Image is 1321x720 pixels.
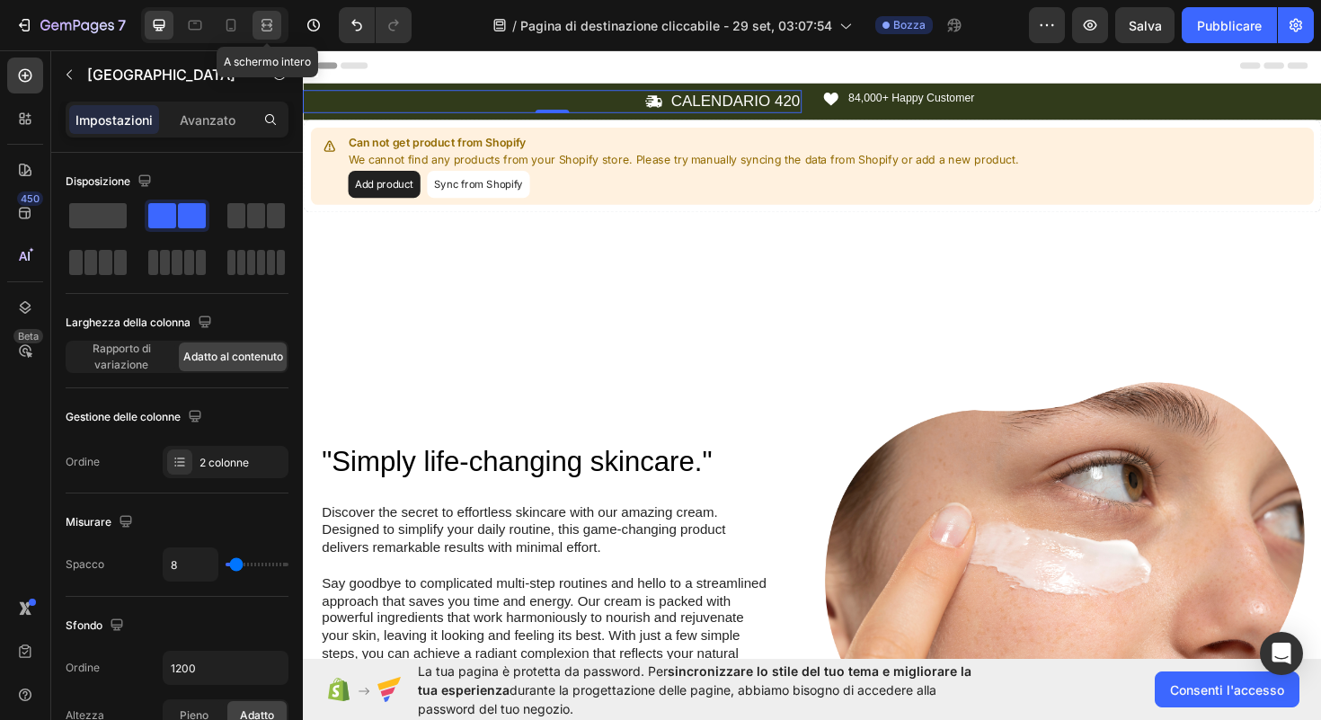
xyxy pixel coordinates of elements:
[893,18,926,31] font: Bozza
[418,682,936,716] font: durante la progettazione delle pagine, abbiamo bisogno di accedere alla password del tuo negozio.
[418,663,971,698] font: sincronizzare lo stile del tuo tema e migliorare la tua esperienza
[164,548,217,581] input: Auto
[180,112,235,128] font: Avanzato
[1170,682,1284,698] font: Consenti l'accesso
[512,18,517,33] font: /
[66,410,181,423] font: Gestione delle colonne
[164,652,288,684] input: Auto
[66,455,100,468] font: Ordine
[520,18,832,33] font: Pagina di destinazione cliccabile - 29 set, 03:07:54
[1260,632,1303,675] div: Apri Intercom Messenger
[66,316,191,329] font: Larghezza della colonna
[20,557,495,689] p: Say goodbye to complicated multi-step routines and hello to a streamlined approach that saves you...
[418,663,668,679] font: La tua pagina è protetta da password. Per
[66,557,104,571] font: Spacco
[87,66,235,84] font: [GEOGRAPHIC_DATA]
[87,64,240,85] p: Riga
[7,7,134,43] button: 7
[1182,7,1277,43] button: Pubblicare
[21,192,40,205] font: 450
[18,330,39,342] font: Beta
[66,515,111,529] font: Misurare
[1129,18,1162,33] font: Salva
[75,112,153,128] font: Impostazioni
[183,350,283,363] font: Adatto al contenuto
[93,342,151,371] font: Rapporto di variazione
[1115,7,1175,43] button: Salva
[66,618,102,632] font: Sfondo
[118,16,126,34] font: 7
[339,7,412,43] div: Annulla/Ripristina
[66,661,100,674] font: Ordine
[1155,671,1299,707] button: Consenti l'accesso
[66,174,130,188] font: Disposizione
[303,49,1321,661] iframe: Area di progettazione
[1197,18,1262,33] font: Pubblicare
[199,456,249,469] font: 2 colonne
